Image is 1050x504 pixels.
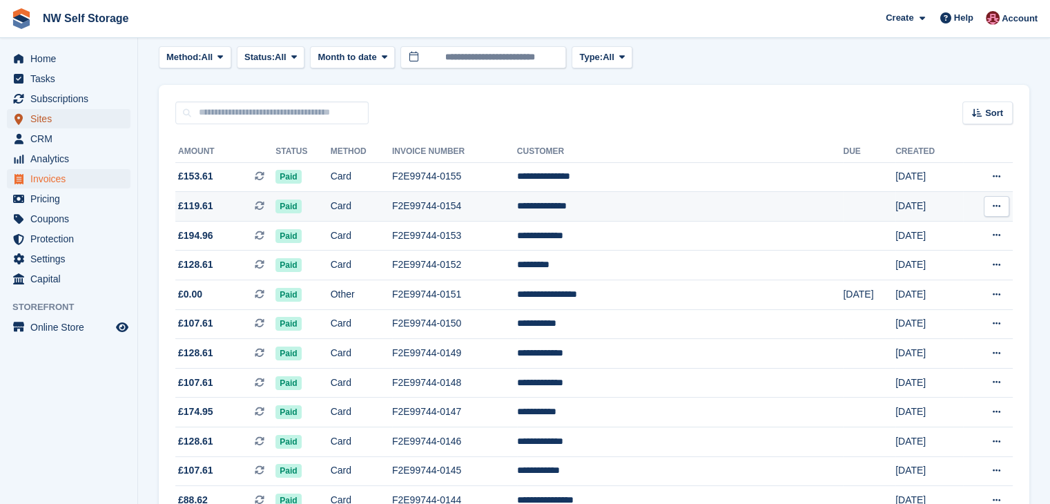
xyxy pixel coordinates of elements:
[392,427,517,457] td: F2E99744-0146
[178,258,213,272] span: £128.61
[331,456,392,486] td: Card
[275,170,301,184] span: Paid
[275,288,301,302] span: Paid
[166,50,202,64] span: Method:
[895,398,963,427] td: [DATE]
[11,8,32,29] img: stora-icon-8386f47178a22dfd0bd8f6a31ec36ba5ce8667c1dd55bd0f319d3a0aa187defe.svg
[7,69,130,88] a: menu
[7,209,130,229] a: menu
[275,229,301,243] span: Paid
[12,300,137,314] span: Storefront
[7,129,130,148] a: menu
[7,249,130,269] a: menu
[275,317,301,331] span: Paid
[178,287,202,302] span: £0.00
[7,49,130,68] a: menu
[954,11,973,25] span: Help
[178,434,213,449] span: £128.61
[178,169,213,184] span: £153.61
[392,192,517,222] td: F2E99744-0154
[392,368,517,398] td: F2E99744-0148
[985,106,1003,120] span: Sort
[1002,12,1038,26] span: Account
[895,427,963,457] td: [DATE]
[603,50,614,64] span: All
[275,376,301,390] span: Paid
[202,50,213,64] span: All
[895,192,963,222] td: [DATE]
[331,280,392,310] td: Other
[37,7,134,30] a: NW Self Storage
[895,309,963,339] td: [DATE]
[30,249,113,269] span: Settings
[331,192,392,222] td: Card
[114,319,130,336] a: Preview store
[331,427,392,457] td: Card
[392,339,517,369] td: F2E99744-0149
[517,141,844,163] th: Customer
[392,251,517,280] td: F2E99744-0152
[895,368,963,398] td: [DATE]
[275,464,301,478] span: Paid
[392,309,517,339] td: F2E99744-0150
[843,280,895,310] td: [DATE]
[392,162,517,192] td: F2E99744-0155
[30,189,113,209] span: Pricing
[895,141,963,163] th: Created
[392,398,517,427] td: F2E99744-0147
[275,405,301,419] span: Paid
[30,149,113,168] span: Analytics
[7,318,130,337] a: menu
[331,221,392,251] td: Card
[30,318,113,337] span: Online Store
[7,169,130,188] a: menu
[895,162,963,192] td: [DATE]
[275,141,330,163] th: Status
[275,347,301,360] span: Paid
[175,141,275,163] th: Amount
[331,368,392,398] td: Card
[7,229,130,249] a: menu
[895,251,963,280] td: [DATE]
[275,200,301,213] span: Paid
[178,405,213,419] span: £174.95
[7,89,130,108] a: menu
[178,376,213,390] span: £107.61
[7,149,130,168] a: menu
[275,50,286,64] span: All
[392,141,517,163] th: Invoice Number
[30,109,113,128] span: Sites
[7,109,130,128] a: menu
[843,141,895,163] th: Due
[30,169,113,188] span: Invoices
[30,269,113,289] span: Capital
[886,11,913,25] span: Create
[30,89,113,108] span: Subscriptions
[392,280,517,310] td: F2E99744-0151
[159,46,231,69] button: Method: All
[275,258,301,272] span: Paid
[895,456,963,486] td: [DATE]
[331,251,392,280] td: Card
[178,463,213,478] span: £107.61
[331,141,392,163] th: Method
[895,221,963,251] td: [DATE]
[318,50,376,64] span: Month to date
[392,221,517,251] td: F2E99744-0153
[178,316,213,331] span: £107.61
[178,199,213,213] span: £119.61
[331,309,392,339] td: Card
[579,50,603,64] span: Type:
[331,339,392,369] td: Card
[30,69,113,88] span: Tasks
[331,162,392,192] td: Card
[30,49,113,68] span: Home
[392,456,517,486] td: F2E99744-0145
[331,398,392,427] td: Card
[275,435,301,449] span: Paid
[244,50,275,64] span: Status:
[986,11,1000,25] img: Josh Vines
[30,129,113,148] span: CRM
[7,189,130,209] a: menu
[895,339,963,369] td: [DATE]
